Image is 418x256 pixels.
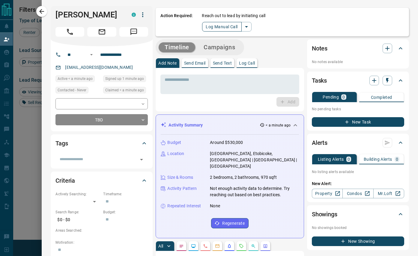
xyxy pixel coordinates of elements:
span: Call [55,27,84,37]
p: Size & Rooms [167,174,193,181]
p: 0 [396,157,398,161]
svg: Opportunities [251,244,256,248]
div: Criteria [55,173,148,188]
p: No notes available [312,59,404,65]
p: Activity Pattern [167,185,197,192]
span: Signed up 1 minute ago [105,76,144,82]
p: < a minute ago [266,123,291,128]
h1: [PERSON_NAME] [55,10,123,20]
p: Budget [167,139,181,146]
button: Log Manual Call [202,22,242,32]
p: No listing alerts available [312,169,404,175]
div: split button [202,22,252,32]
div: condos.ca [132,13,136,17]
p: Repeated Interest [167,203,201,209]
p: Reach out to lead by initiating call [202,13,266,19]
p: None [210,203,220,209]
h2: Tags [55,139,68,148]
div: Wed Oct 15 2025 [103,87,148,95]
p: No pending tasks [312,105,404,114]
span: Active < a minute ago [58,76,93,82]
button: Open [137,155,146,164]
a: Condos [342,189,373,198]
p: Actively Searching: [55,191,100,197]
p: Timeframe: [103,191,148,197]
button: Open [88,51,95,58]
p: Building Alerts [364,157,392,161]
svg: Agent Actions [263,244,268,248]
span: Message [119,27,148,37]
a: Mr.Loft [373,189,404,198]
p: Completed [371,95,392,99]
div: Tags [55,136,148,151]
p: Around $530,000 [210,139,243,146]
div: TBD [55,114,148,125]
svg: Requests [239,244,244,248]
div: Tasks [312,73,404,88]
p: Activity Summary [169,122,203,128]
p: [GEOGRAPHIC_DATA], Etobicoke, [GEOGRAPHIC_DATA] | [GEOGRAPHIC_DATA] | [GEOGRAPHIC_DATA] [210,151,299,169]
p: All [158,244,163,248]
p: 0 [348,157,350,161]
p: New Alert: [312,181,404,187]
p: Listing Alerts [318,157,344,161]
div: Wed Oct 15 2025 [55,75,100,84]
svg: Lead Browsing Activity [191,244,196,248]
div: Showings [312,207,404,221]
button: New Task [312,117,404,127]
button: New Showing [312,236,404,246]
h2: Showings [312,209,337,219]
a: Property [312,189,343,198]
p: Location [167,151,184,157]
p: Log Call [239,61,255,65]
h2: Tasks [312,76,327,85]
div: Alerts [312,136,404,150]
div: Activity Summary< a minute ago [161,120,299,131]
span: Claimed < a minute ago [105,87,144,93]
button: Regenerate [211,218,249,228]
a: [EMAIL_ADDRESS][DOMAIN_NAME] [65,65,133,70]
p: Budget: [103,209,148,215]
div: Wed Oct 15 2025 [103,75,148,84]
svg: Calls [203,244,208,248]
p: $0 - $0 [55,215,100,225]
h2: Notes [312,44,327,53]
div: Notes [312,41,404,56]
p: Search Range: [55,209,100,215]
span: Email [87,27,116,37]
p: No showings booked [312,225,404,230]
p: Not enough activity data to determine. Try reaching out based on best practices. [210,185,299,198]
p: Action Required: [160,13,193,32]
p: Send Text [213,61,232,65]
p: Add Note [158,61,177,65]
h2: Criteria [55,176,75,185]
p: Areas Searched: [55,228,148,233]
p: Send Email [184,61,206,65]
svg: Emails [215,244,220,248]
svg: Notes [179,244,184,248]
p: Motivation: [55,240,148,245]
p: 2 bedrooms, 2 bathrooms, 970 sqft [210,174,276,181]
button: Campaigns [198,42,241,52]
p: 0 [342,95,345,99]
p: Pending [323,95,339,99]
h2: Alerts [312,138,327,148]
button: Timeline [159,42,195,52]
span: Contacted - Never [58,87,86,93]
svg: Listing Alerts [227,244,232,248]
